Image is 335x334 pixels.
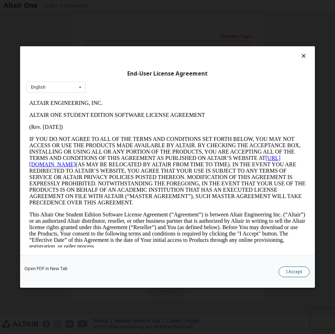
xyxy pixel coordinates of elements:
div: English [31,85,45,89]
p: ALTAIR ONE STUDENT EDITION SOFTWARE LICENSE AGREEMENT [3,15,279,21]
p: This Altair One Student Edition Software License Agreement (“Agreement”) is between Altair Engine... [3,114,279,153]
a: [URL][DOMAIN_NAME] [3,58,254,70]
div: End-User License Agreement [26,70,309,77]
button: I Accept [279,267,310,277]
p: IF YOU DO NOT AGREE TO ALL OF THE TERMS AND CONDITIONS SET FORTH BELOW, YOU MAY NOT ACCESS OR USE... [3,39,279,109]
p: (Rev. [DATE]) [3,27,279,33]
p: ALTAIR ENGINEERING, INC. [3,3,279,9]
a: Open PDF in New Tab [24,267,68,271]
